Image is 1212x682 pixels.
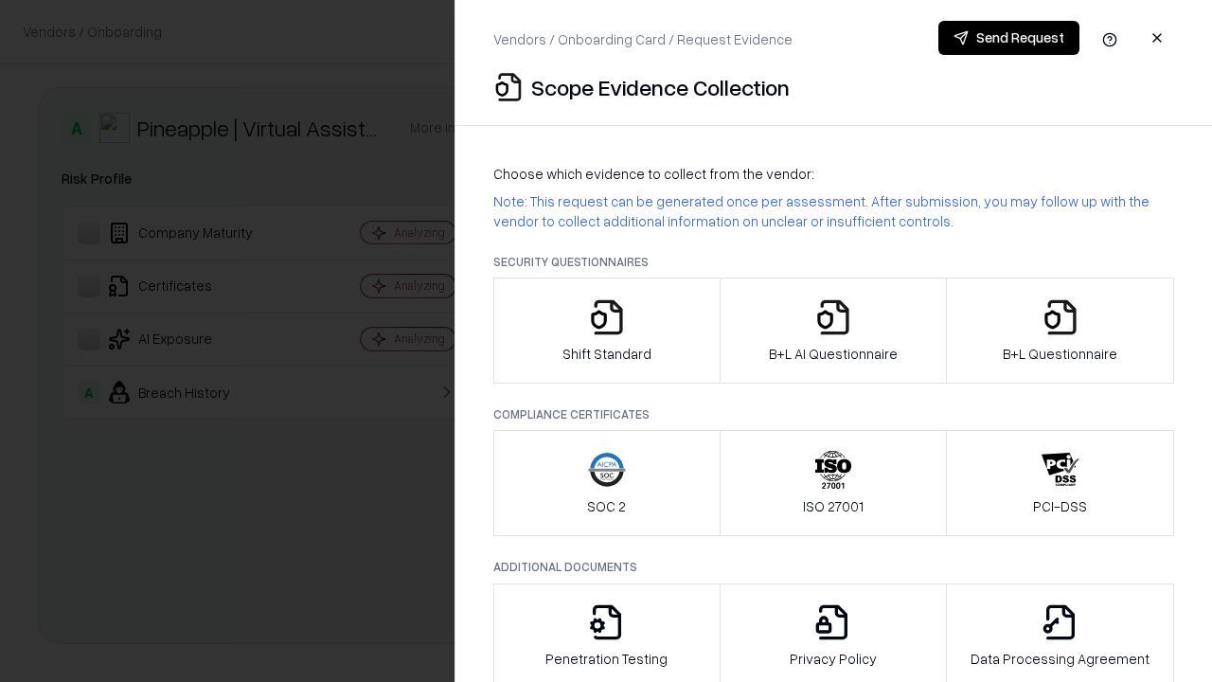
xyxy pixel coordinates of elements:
p: Data Processing Agreement [971,649,1150,669]
p: Additional Documents [493,559,1174,575]
button: SOC 2 [493,430,721,536]
p: SOC 2 [587,496,626,516]
p: B+L AI Questionnaire [769,344,898,364]
p: Security Questionnaires [493,254,1174,270]
p: PCI-DSS [1033,496,1087,516]
p: Note: This request can be generated once per assessment. After submission, you may follow up with... [493,191,1174,231]
button: B+L Questionnaire [946,278,1174,384]
p: Compliance Certificates [493,406,1174,422]
p: B+L Questionnaire [1003,344,1117,364]
p: Privacy Policy [790,649,877,669]
p: Vendors / Onboarding Card / Request Evidence [493,29,793,49]
button: ISO 27001 [720,430,948,536]
button: PCI-DSS [946,430,1174,536]
p: Choose which evidence to collect from the vendor: [493,164,1174,184]
button: Shift Standard [493,278,721,384]
p: Penetration Testing [545,649,668,669]
button: B+L AI Questionnaire [720,278,948,384]
button: Send Request [938,21,1079,55]
p: Shift Standard [562,344,651,364]
p: ISO 27001 [803,496,864,516]
p: Scope Evidence Collection [531,72,790,102]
